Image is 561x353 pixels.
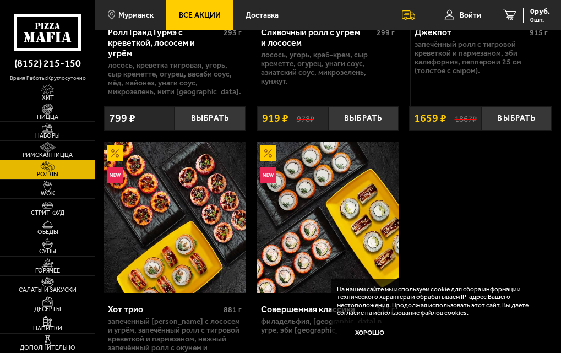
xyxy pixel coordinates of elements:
[108,27,221,58] div: Ролл Гранд Гурмэ с креветкой, лососем и угрём
[337,323,402,345] button: Хорошо
[261,304,374,314] div: Совершенная классика
[246,12,279,19] span: Доставка
[108,61,242,96] p: лосось, креветка тигровая, угорь, Сыр креметте, огурец, васаби соус, мёд, майонез, унаги соус, ми...
[415,27,527,37] div: Джекпот
[179,12,221,19] span: Все Акции
[260,167,276,183] img: Новинка
[262,113,288,124] span: 919 ₽
[530,8,550,15] span: 0 руб.
[261,51,395,86] p: лосось, угорь, краб-крем, Сыр креметте, огурец, унаги соус, азиатский соус, микрозелень, кунжут.
[104,142,245,293] a: АкционныйНовинкаХот трио
[377,28,395,37] span: 299 г
[261,27,374,48] div: Сливочный ролл с угрём и лососем
[530,17,550,23] span: 0 шт.
[224,28,242,37] span: 293 г
[297,113,314,123] s: 978 ₽
[337,285,543,317] p: На нашем сайте мы используем cookie для сбора информации технического характера и обрабатываем IP...
[107,167,123,183] img: Новинка
[109,113,135,124] span: 799 ₽
[414,113,446,124] span: 1659 ₽
[260,145,276,161] img: Акционный
[415,40,548,75] p: Запечённый ролл с тигровой креветкой и пармезаном, Эби Калифорния, Пепперони 25 см (толстое с сыр...
[460,12,481,19] span: Войти
[108,304,221,314] div: Хот трио
[107,145,123,161] img: Акционный
[481,106,552,131] button: Выбрать
[261,317,395,335] p: Филадельфия, [GEOGRAPHIC_DATA] в угре, Эби [GEOGRAPHIC_DATA].
[104,142,245,293] img: Хот трио
[455,113,477,123] s: 1867 ₽
[530,28,548,37] span: 915 г
[175,106,245,131] button: Выбрать
[118,12,154,19] span: Мурманск
[257,142,398,293] img: Совершенная классика
[224,305,242,314] span: 881 г
[257,142,398,293] a: АкционныйНовинкаСовершенная классика
[328,106,399,131] button: Выбрать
